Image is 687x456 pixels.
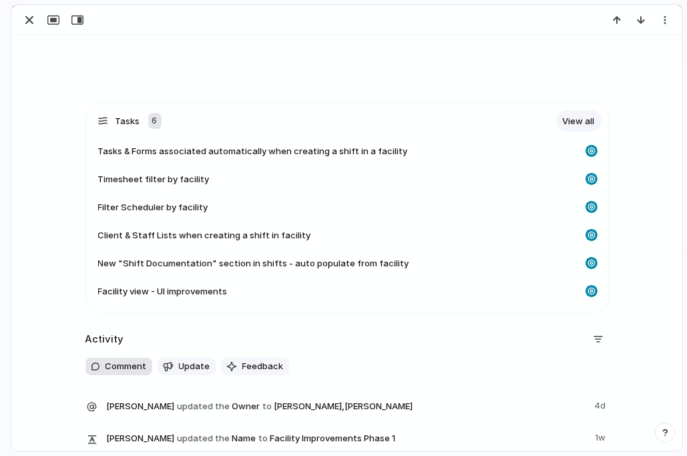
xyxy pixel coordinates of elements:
[116,115,140,128] span: Tasks
[242,360,284,373] span: Feedback
[98,145,408,158] span: Tasks & Forms associated automatically when creating a shift in a facility
[107,400,175,413] span: [PERSON_NAME]
[98,201,208,214] span: Filter Scheduler by facility
[148,113,162,129] div: 6
[107,429,588,447] span: Name Facility Improvements Phase 1
[98,285,228,298] span: Facility view - UI improvements
[98,229,311,242] span: Client & Staff Lists when creating a shift in facility
[105,360,147,373] span: Comment
[556,110,602,132] a: View all
[258,432,268,445] span: to
[179,360,210,373] span: Update
[177,400,230,413] span: updated the
[262,400,272,413] span: to
[98,173,210,186] span: Timesheet filter by facility
[158,358,216,375] button: Update
[98,257,409,270] span: New "Shift Documentation" section in shifts - auto populate from facility
[596,429,609,445] span: 1w
[85,358,152,375] button: Comment
[107,432,175,445] span: [PERSON_NAME]
[107,397,587,415] span: Owner
[85,332,124,347] h2: Activity
[177,432,230,445] span: updated the
[595,397,609,413] span: 4d
[221,358,289,375] button: Feedback
[274,400,413,413] span: [PERSON_NAME] , [PERSON_NAME]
